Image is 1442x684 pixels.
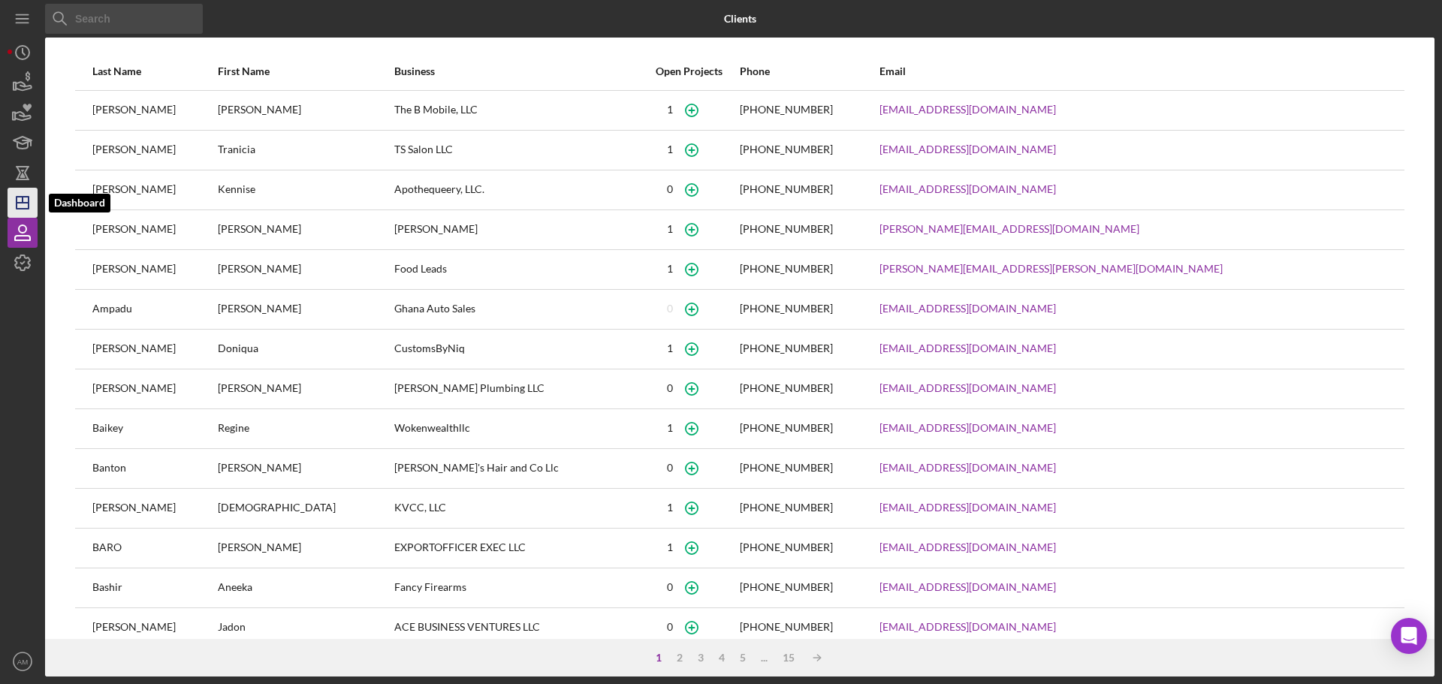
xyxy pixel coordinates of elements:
div: 15 [775,652,802,664]
div: Aneeka [218,569,393,607]
div: 5 [732,652,753,664]
div: [PERSON_NAME] Plumbing LLC [394,370,638,408]
div: 0 [667,581,673,593]
div: [PERSON_NAME] [92,251,216,288]
text: AM [17,658,28,666]
div: [PERSON_NAME] [92,171,216,209]
a: [EMAIL_ADDRESS][DOMAIN_NAME] [879,462,1056,474]
div: [PERSON_NAME] [218,251,393,288]
div: 4 [711,652,732,664]
div: [PERSON_NAME] [394,211,638,249]
a: [EMAIL_ADDRESS][DOMAIN_NAME] [879,581,1056,593]
div: [PERSON_NAME] [92,92,216,129]
div: [DEMOGRAPHIC_DATA] [218,490,393,527]
div: Kennise [218,171,393,209]
div: [PERSON_NAME] [218,291,393,328]
div: Tranicia [218,131,393,169]
div: [PHONE_NUMBER] [740,104,833,116]
div: Apothequeery, LLC. [394,171,638,209]
div: ... [753,652,775,664]
a: [PERSON_NAME][EMAIL_ADDRESS][DOMAIN_NAME] [879,223,1139,235]
div: [PHONE_NUMBER] [740,541,833,553]
div: First Name [218,65,393,77]
div: [PHONE_NUMBER] [740,263,833,275]
div: 1 [667,422,673,434]
a: [PERSON_NAME][EMAIL_ADDRESS][PERSON_NAME][DOMAIN_NAME] [879,263,1223,275]
div: [PERSON_NAME] [218,529,393,567]
div: 0 [667,382,673,394]
div: Food Leads [394,251,638,288]
div: 0 [667,621,673,633]
div: 1 [648,652,669,664]
div: Business [394,65,638,77]
div: [PERSON_NAME] [218,370,393,408]
div: Jadon [218,609,393,646]
div: [PHONE_NUMBER] [740,143,833,155]
div: 1 [667,502,673,514]
div: Bashir [92,569,216,607]
div: Ampadu [92,291,216,328]
div: [PERSON_NAME] [218,92,393,129]
div: EXPORTOFFICER EXEC LLC [394,529,638,567]
a: [EMAIL_ADDRESS][DOMAIN_NAME] [879,303,1056,315]
button: AM [8,646,38,676]
div: 1 [667,263,673,275]
div: [PHONE_NUMBER] [740,342,833,354]
div: 0 [667,462,673,474]
div: [PERSON_NAME]'s Hair and Co Llc [394,450,638,487]
a: [EMAIL_ADDRESS][DOMAIN_NAME] [879,104,1056,116]
div: [PERSON_NAME] [92,211,216,249]
div: [PERSON_NAME] [218,450,393,487]
div: Fancy Firearms [394,569,638,607]
div: Regine [218,410,393,447]
div: 0 [667,303,673,315]
div: [PERSON_NAME] [92,131,216,169]
div: The B Mobile, LLC [394,92,638,129]
a: [EMAIL_ADDRESS][DOMAIN_NAME] [879,342,1056,354]
div: 1 [667,143,673,155]
div: [PERSON_NAME] [92,609,216,646]
a: [EMAIL_ADDRESS][DOMAIN_NAME] [879,382,1056,394]
div: [PHONE_NUMBER] [740,303,833,315]
div: [PHONE_NUMBER] [740,621,833,633]
div: 0 [667,183,673,195]
div: Open Projects [639,65,738,77]
div: 3 [690,652,711,664]
div: Email [879,65,1387,77]
b: Clients [724,13,756,25]
div: 1 [667,342,673,354]
a: [EMAIL_ADDRESS][DOMAIN_NAME] [879,541,1056,553]
div: [PHONE_NUMBER] [740,223,833,235]
div: [PHONE_NUMBER] [740,183,833,195]
div: [PERSON_NAME] [92,330,216,368]
div: BARO [92,529,216,567]
div: Banton [92,450,216,487]
a: [EMAIL_ADDRESS][DOMAIN_NAME] [879,143,1056,155]
div: [PHONE_NUMBER] [740,581,833,593]
div: Baikey [92,410,216,447]
div: Open Intercom Messenger [1391,618,1427,654]
div: Phone [740,65,878,77]
div: 1 [667,104,673,116]
div: ACE BUSINESS VENTURES LLC [394,609,638,646]
div: [PERSON_NAME] [92,370,216,408]
a: [EMAIL_ADDRESS][DOMAIN_NAME] [879,183,1056,195]
div: 1 [667,541,673,553]
div: TS Salon LLC [394,131,638,169]
div: 2 [669,652,690,664]
div: Wokenwealthllc [394,410,638,447]
div: Doniqua [218,330,393,368]
div: Ghana Auto Sales [394,291,638,328]
div: CustomsByNiq [394,330,638,368]
div: Last Name [92,65,216,77]
div: [PHONE_NUMBER] [740,462,833,474]
div: [PERSON_NAME] [218,211,393,249]
div: 1 [667,223,673,235]
div: KVCC, LLC [394,490,638,527]
div: [PHONE_NUMBER] [740,502,833,514]
a: [EMAIL_ADDRESS][DOMAIN_NAME] [879,422,1056,434]
a: [EMAIL_ADDRESS][DOMAIN_NAME] [879,502,1056,514]
div: [PHONE_NUMBER] [740,422,833,434]
a: [EMAIL_ADDRESS][DOMAIN_NAME] [879,621,1056,633]
div: [PHONE_NUMBER] [740,382,833,394]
